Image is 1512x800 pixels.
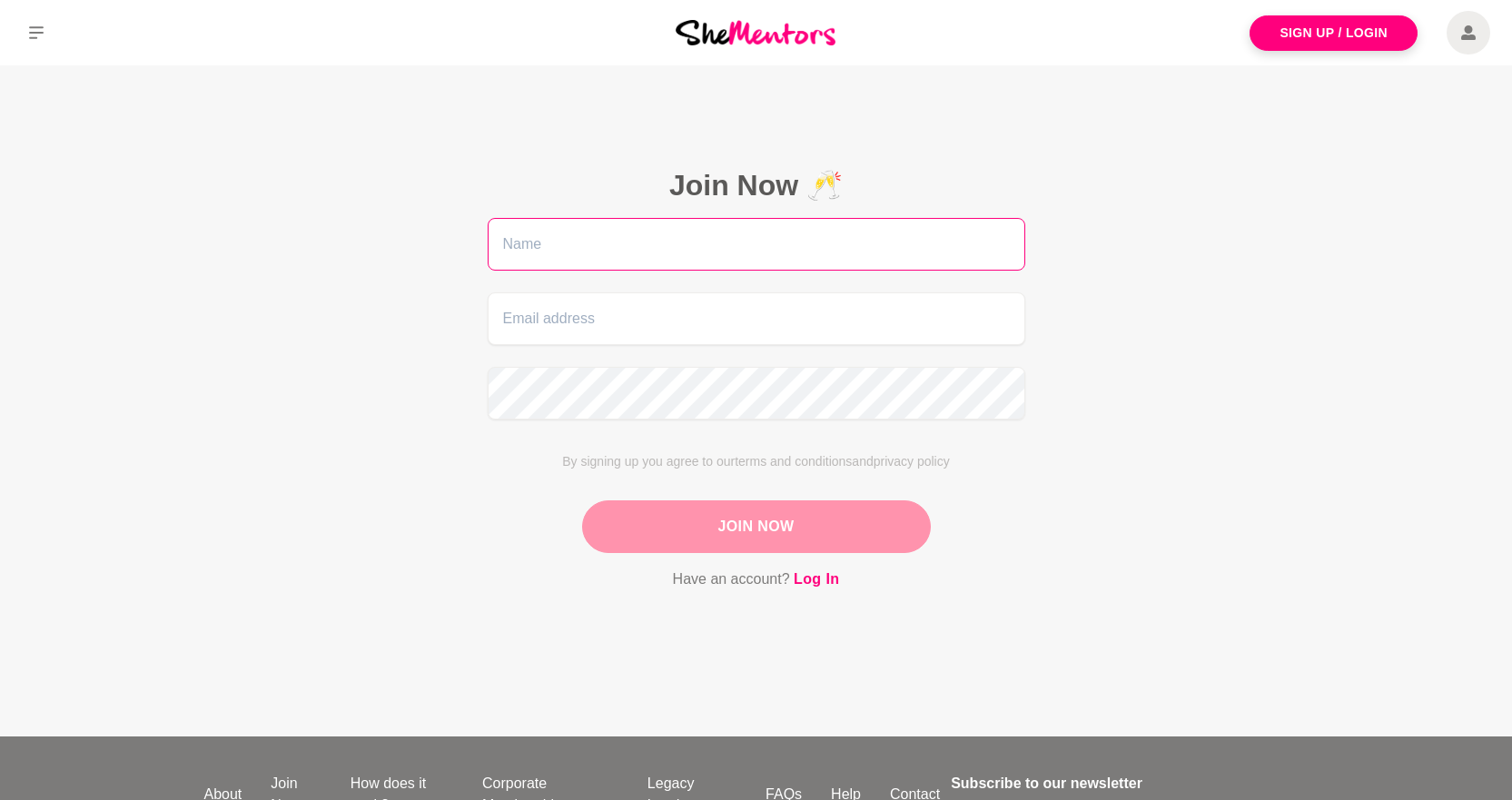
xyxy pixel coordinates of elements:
[1250,15,1418,51] a: Sign Up / Login
[488,167,1025,203] h2: Join Now 🥂
[676,20,835,44] img: She Mentors Logo
[488,568,1025,591] p: Have an account?
[951,773,1297,795] h4: Subscribe to our newsletter
[488,292,1025,345] input: Email address
[488,218,1025,271] input: Name
[874,454,950,469] span: privacy policy
[735,454,852,469] span: terms and conditions
[488,452,1025,471] p: By signing up you agree to our and
[794,568,839,591] a: Log In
